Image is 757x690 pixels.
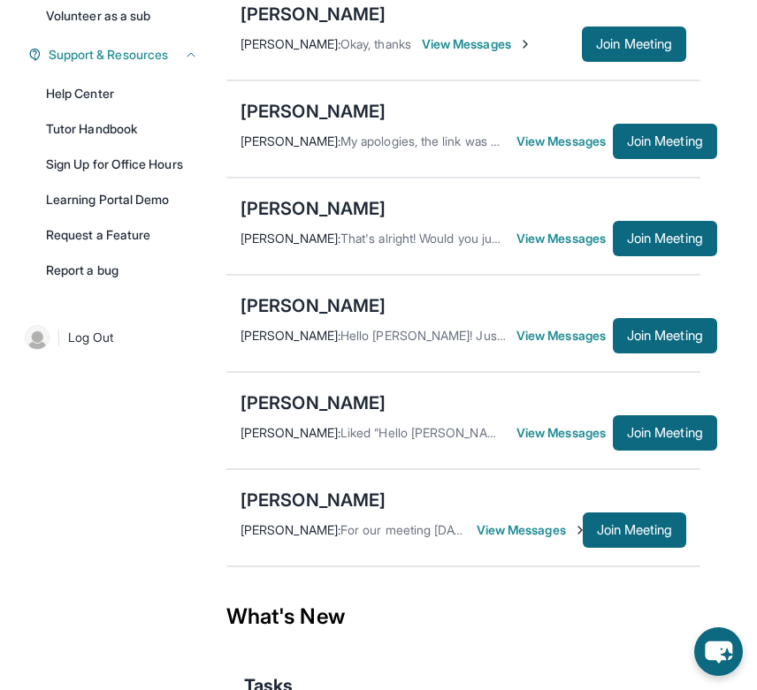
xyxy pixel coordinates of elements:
button: Join Meeting [582,27,686,62]
a: Request a Feature [35,219,209,251]
span: For our meeting [DATE]. [340,522,476,537]
img: Chevron-Right [518,37,532,51]
a: |Log Out [18,318,209,357]
span: View Messages [516,230,613,247]
button: Join Meeting [613,415,717,451]
div: What's New [226,578,700,656]
button: Join Meeting [583,512,687,548]
div: [PERSON_NAME] [241,196,386,221]
span: Log Out [68,329,114,346]
span: Join Meeting [597,525,673,535]
span: View Messages [516,424,613,442]
div: [PERSON_NAME] [241,488,386,512]
span: [PERSON_NAME] : [241,425,340,440]
span: Support & Resources [49,46,168,64]
span: Join Meeting [596,39,672,49]
span: [PERSON_NAME] : [241,36,340,51]
span: View Messages [422,35,532,53]
a: Help Center [35,78,209,110]
a: Learning Portal Demo [35,184,209,216]
button: chat-button [694,627,743,676]
button: Support & Resources [42,46,198,64]
div: [PERSON_NAME] [241,390,386,415]
span: [PERSON_NAME] : [241,231,340,246]
div: [PERSON_NAME] [241,99,386,124]
span: Join Meeting [627,136,703,147]
div: [PERSON_NAME] [241,2,386,27]
span: View Messages [516,133,613,150]
span: Join Meeting [627,330,703,341]
a: Sign Up for Office Hours [35,148,209,180]
span: [PERSON_NAME] : [241,522,340,537]
button: Join Meeting [613,221,717,256]
button: Join Meeting [613,124,717,159]
span: [PERSON_NAME] : [241,133,340,148]
span: Okay, thanks [340,36,411,51]
span: View Messages [477,521,583,539]
button: Join Meeting [613,318,717,353]
a: Tutor Handbook [35,113,209,145]
a: Report a bug [35,254,209,286]
span: Join Meeting [627,233,703,244]
span: [PERSON_NAME] : [241,328,340,343]
img: user-img [25,325,50,350]
span: | [57,327,61,348]
span: View Messages [516,327,613,345]
div: [PERSON_NAME] [241,293,386,318]
span: Join Meeting [627,428,703,438]
img: Chevron-Right [573,523,587,537]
